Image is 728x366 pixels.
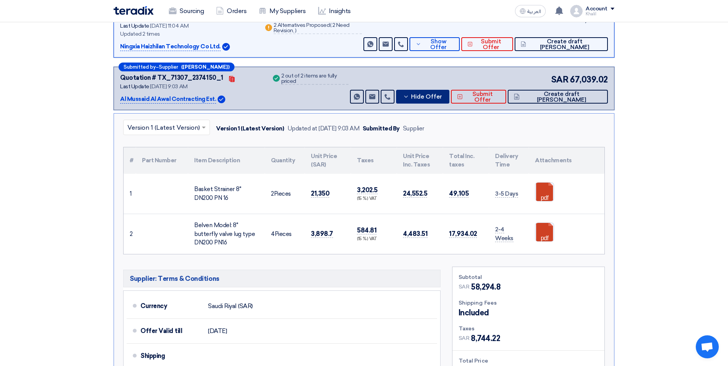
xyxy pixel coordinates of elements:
span: العربية [527,9,541,14]
th: Item Description [188,147,265,174]
th: Part Number [136,147,188,174]
div: – [119,63,234,71]
span: SAR [459,283,470,291]
div: Offer Valid till [140,322,202,340]
span: 3-5 Days [495,190,518,198]
div: (15 %) VAT [357,196,391,202]
span: 21,350 [311,190,329,198]
span: 4 [271,231,275,237]
span: ( [330,22,332,28]
a: PBSDI_BASKET_STRAINERPRECISION_1757397321546.pdf [535,183,597,229]
div: Shipping [140,347,202,365]
a: Insights [312,3,357,20]
a: BV_Series_DI_Lugged_Butterfly_Valve_1757397366962.pdf [535,223,597,269]
div: Currency [140,297,202,315]
th: Delivery Time [489,147,529,174]
span: SAR [459,334,470,342]
span: Last Update [120,83,149,90]
span: 4,483.51 [403,230,428,238]
button: العربية [515,5,546,17]
div: Shipping Fees [459,299,598,307]
span: Included [459,307,489,318]
a: Orders [210,3,253,20]
span: 2 [271,190,274,197]
img: Verified Account [218,96,225,103]
img: Teradix logo [114,6,154,15]
span: Last Update [120,23,149,29]
th: Attachments [529,147,604,174]
div: Khalil [586,12,614,16]
td: 2 [124,214,136,254]
td: Pieces [265,214,305,254]
span: 3,202.5 [357,186,378,194]
span: 58,294.8 [471,281,500,293]
span: Submit Offer [465,91,500,103]
div: Version 1 (Latest Version) [216,124,284,133]
div: Open chat [696,335,719,358]
div: Updated at [DATE] 9:03 AM [287,124,360,133]
span: 3,898.7 [311,230,333,238]
span: [DATE] [208,327,227,335]
div: Quotation # TX_71307_2374150_1 [120,73,223,82]
a: Sourcing [163,3,210,20]
span: 67,039.02 [570,73,608,86]
b: ([PERSON_NAME]) [181,64,229,69]
div: 2 Alternatives Proposed [274,23,362,34]
button: Submit Offer [461,37,513,51]
button: Submit Offer [451,90,506,104]
h5: Supplier: Terms & Conditions [123,270,441,287]
th: Total Inc. taxes [443,147,489,174]
div: Taxes [459,325,598,333]
a: My Suppliers [253,3,312,20]
img: Verified Account [222,43,230,51]
span: 2 Need Revision, [274,22,350,34]
span: Create draft [PERSON_NAME] [522,91,602,103]
div: Submitted By [363,124,400,133]
p: Ningxia Haizhilan Technology Co Ltd. [120,42,221,51]
span: Create draft [PERSON_NAME] [528,39,602,50]
span: 17,934.02 [449,230,477,238]
td: Pieces [265,174,305,214]
span: [DATE] 11:04 AM [150,23,188,29]
div: Account [586,6,607,12]
span: Supplier [159,64,178,69]
span: [DATE] 9:03 AM [150,83,187,90]
div: (15 %) VAT [357,236,391,242]
span: Submit Offer [475,39,507,50]
span: 24,552.5 [403,190,427,198]
div: Subtotal [459,273,598,281]
th: Unit Price Inc. Taxes [397,147,443,174]
button: Create draft [PERSON_NAME] [508,90,608,104]
span: 8,744.22 [471,333,500,344]
div: Belven Model: 8" butterfly valve lug type DN200 PN16 [194,221,259,247]
span: Submitted by [124,64,156,69]
th: # [124,147,136,174]
th: Taxes [351,147,397,174]
div: 2 out of 2 items are fully priced [281,73,348,85]
td: 1 [124,174,136,214]
button: Hide Offer [396,90,449,104]
th: Unit Price (SAR) [305,147,351,174]
div: Supplier [403,124,424,133]
div: Basket Strainer 8" DN200 PN 16 [194,185,259,202]
button: Create draft [PERSON_NAME] [515,37,608,51]
div: Saudi Riyal (SAR) [208,299,253,313]
p: Al Mussaid Al Awal Contracting Est. [120,95,216,104]
div: Total Price [459,357,598,365]
div: Updated 2 times [120,30,254,38]
span: 49,105 [449,190,469,198]
span: 2-4 Weeks [495,226,513,242]
span: ) [295,27,297,34]
span: 584.81 [357,226,376,234]
span: Hide Offer [411,94,442,100]
span: SAR [551,73,569,86]
span: Show Offer [423,39,454,50]
button: Show Offer [409,37,460,51]
img: profile_test.png [570,5,583,17]
th: Quantity [265,147,305,174]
